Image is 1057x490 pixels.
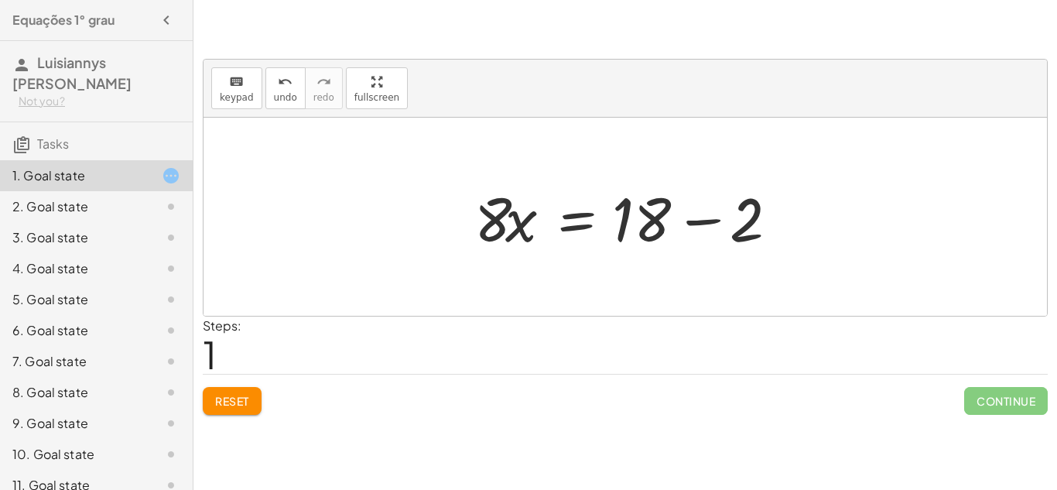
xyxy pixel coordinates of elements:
[162,290,180,309] i: Task not started.
[215,394,249,408] span: Reset
[265,67,306,109] button: undoundo
[211,67,262,109] button: keyboardkeypad
[162,197,180,216] i: Task not started.
[12,228,137,247] div: 3. Goal state
[162,228,180,247] i: Task not started.
[162,259,180,278] i: Task not started.
[354,92,399,103] span: fullscreen
[12,290,137,309] div: 5. Goal state
[12,445,137,464] div: 10. Goal state
[162,166,180,185] i: Task started.
[12,166,137,185] div: 1. Goal state
[162,445,180,464] i: Task not started.
[229,73,244,91] i: keyboard
[278,73,292,91] i: undo
[12,414,137,433] div: 9. Goal state
[316,73,331,91] i: redo
[12,383,137,402] div: 8. Goal state
[220,92,254,103] span: keypad
[203,317,241,334] label: Steps:
[162,352,180,371] i: Task not started.
[12,11,115,29] h4: Equações 1° grau
[346,67,408,109] button: fullscreen
[203,387,262,415] button: Reset
[12,197,137,216] div: 2. Goal state
[12,259,137,278] div: 4. Goal state
[313,92,334,103] span: redo
[162,383,180,402] i: Task not started.
[162,321,180,340] i: Task not started.
[274,92,297,103] span: undo
[203,331,217,378] span: 1
[12,352,137,371] div: 7. Goal state
[305,67,343,109] button: redoredo
[12,53,132,92] span: Luisiannys [PERSON_NAME]
[162,414,180,433] i: Task not started.
[19,94,180,109] div: Not you?
[12,321,137,340] div: 6. Goal state
[37,135,69,152] span: Tasks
